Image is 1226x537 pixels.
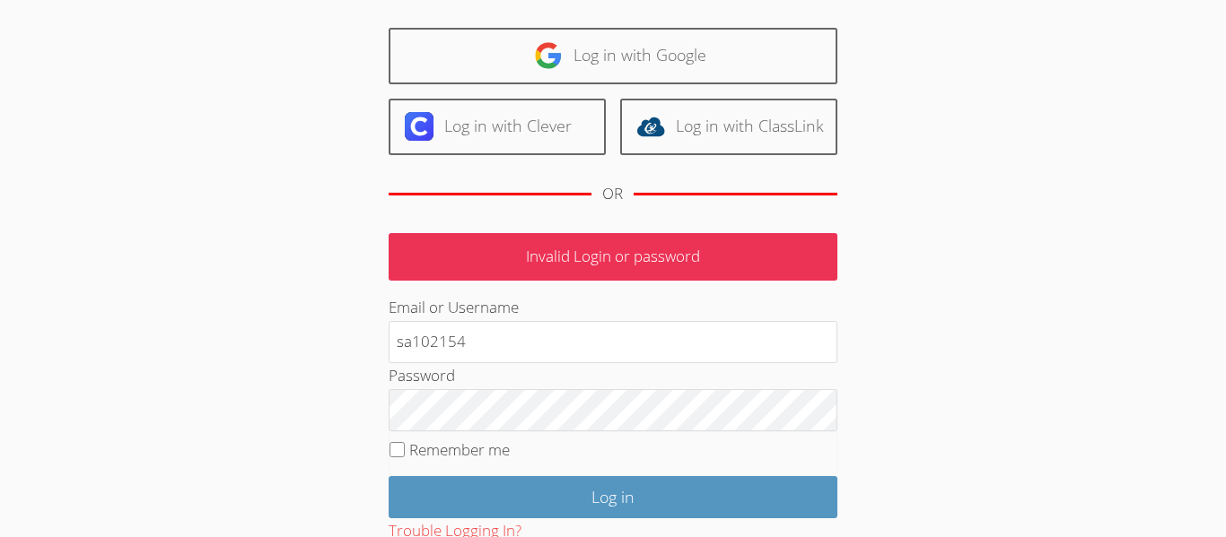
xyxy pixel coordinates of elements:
[636,112,665,141] img: classlink-logo-d6bb404cc1216ec64c9a2012d9dc4662098be43eaf13dc465df04b49fa7ab582.svg
[534,41,563,70] img: google-logo-50288ca7cdecda66e5e0955fdab243c47b7ad437acaf1139b6f446037453330a.svg
[389,365,455,385] label: Password
[620,99,837,155] a: Log in with ClassLink
[405,112,433,141] img: clever-logo-6eab21bc6e7a338710f1a6ff85c0baf02591cd810cc4098c63d3a4b26e2feb20.svg
[389,233,837,281] p: Invalid Login or password
[389,476,837,518] input: Log in
[409,439,510,460] label: Remember me
[389,99,606,155] a: Log in with Clever
[602,181,623,207] div: OR
[389,28,837,84] a: Log in with Google
[389,297,519,317] label: Email or Username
